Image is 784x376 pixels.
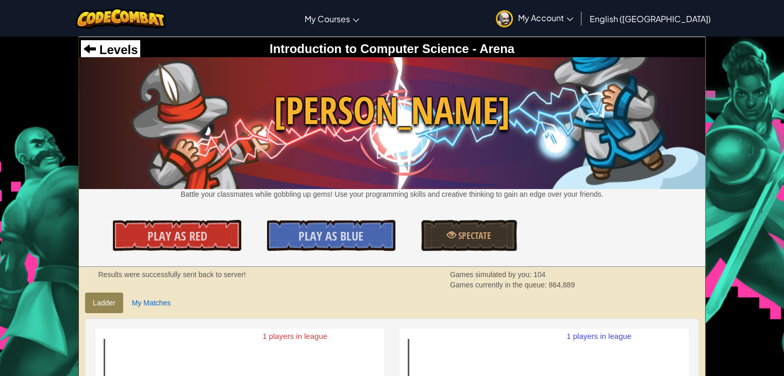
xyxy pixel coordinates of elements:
[450,270,533,279] span: Games simulated by you:
[79,57,705,189] img: Wakka Maul
[590,13,711,24] span: English ([GEOGRAPHIC_DATA])
[533,270,545,279] span: 104
[270,42,469,56] span: Introduction to Computer Science
[298,228,363,244] span: Play As Blue
[76,8,166,29] img: CodeCombat logo
[450,281,548,289] span: Games currently in the queue:
[491,2,578,35] a: My Account
[79,84,705,137] span: [PERSON_NAME]
[548,281,575,289] span: 864,889
[124,293,178,313] a: My Matches
[305,13,350,24] span: My Courses
[469,42,514,56] span: - Arena
[299,5,364,32] a: My Courses
[518,12,573,23] span: My Account
[456,229,491,242] span: Spectate
[496,10,513,27] img: avatar
[567,332,632,340] text: 1 players in league
[98,270,245,279] strong: Results were successfully sent back to server!
[96,43,138,57] span: Levels
[585,5,716,32] a: English ([GEOGRAPHIC_DATA])
[85,293,123,313] a: Ladder
[147,228,207,244] span: Play As Red
[84,43,138,57] a: Levels
[421,220,518,251] a: Spectate
[262,332,327,340] text: 1 players in league
[79,189,705,199] p: Battle your classmates while gobbling up gems! Use your programming skills and creative thinking ...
